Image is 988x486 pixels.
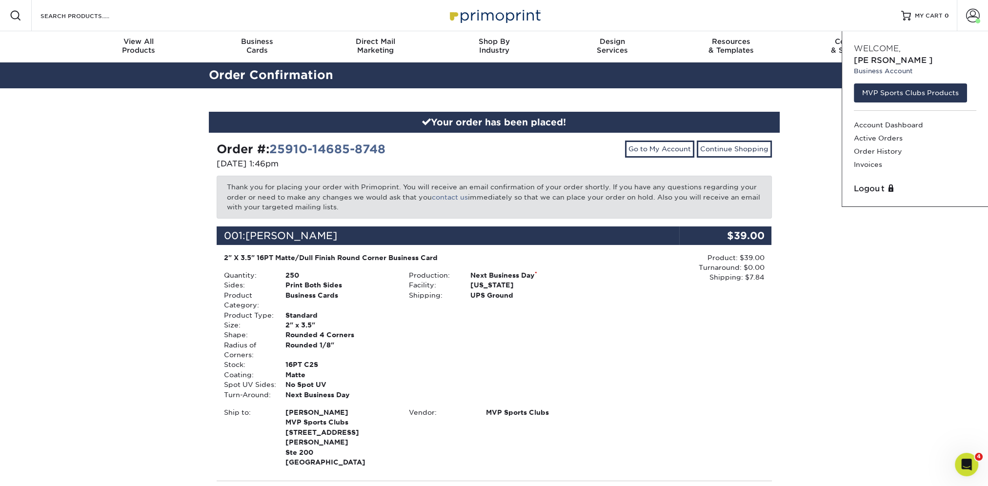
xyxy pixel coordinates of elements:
[553,37,672,46] span: Design
[463,280,586,290] div: [US_STATE]
[915,12,943,20] span: MY CART
[955,453,978,476] iframe: Intercom live chat
[945,12,949,19] span: 0
[217,158,487,170] p: [DATE] 1:46pm
[198,37,316,46] span: Business
[854,44,901,53] span: Welcome,
[975,453,983,461] span: 4
[217,270,278,280] div: Quantity:
[278,320,402,330] div: 2" x 3.5"
[479,407,586,417] div: MVP Sports Clubs
[217,320,278,330] div: Size:
[672,37,790,55] div: & Templates
[445,5,543,26] img: Primoprint
[278,290,402,310] div: Business Cards
[790,37,909,46] span: Contact
[80,37,198,55] div: Products
[672,31,790,62] a: Resources& Templates
[217,330,278,340] div: Shape:
[278,340,402,360] div: Rounded 1/8"
[402,407,479,417] div: Vendor:
[209,112,780,133] div: Your order has been placed!
[278,380,402,389] div: No Spot UV
[854,145,976,158] a: Order History
[285,417,394,427] span: MVP Sports Clubs
[625,141,694,157] a: Go to My Account
[553,31,672,62] a: DesignServices
[278,270,402,280] div: 250
[198,31,316,62] a: BusinessCards
[790,31,909,62] a: Contact& Support
[854,158,976,171] a: Invoices
[198,37,316,55] div: Cards
[672,37,790,46] span: Resources
[435,31,553,62] a: Shop ByIndustry
[80,31,198,62] a: View AllProducts
[217,380,278,389] div: Spot UV Sides:
[402,280,463,290] div: Facility:
[402,290,463,300] div: Shipping:
[316,31,435,62] a: Direct MailMarketing
[217,142,385,156] strong: Order #:
[217,340,278,360] div: Radius of Corners:
[316,37,435,46] span: Direct Mail
[463,270,586,280] div: Next Business Day
[854,132,976,145] a: Active Orders
[697,141,772,157] a: Continue Shopping
[278,390,402,400] div: Next Business Day
[202,66,787,84] h2: Order Confirmation
[432,193,468,201] a: contact us
[285,407,394,466] strong: [GEOGRAPHIC_DATA]
[217,370,278,380] div: Coating:
[278,360,402,369] div: 16PT C2S
[278,280,402,290] div: Print Both Sides
[217,176,772,218] p: Thank you for placing your order with Primoprint. You will receive an email confirmation of your ...
[586,253,764,283] div: Product: $39.00 Turnaround: $0.00 Shipping: $7.84
[679,226,772,245] div: $39.00
[224,253,580,263] div: 2" X 3.5" 16PT Matte/Dull Finish Round Corner Business Card
[217,360,278,369] div: Stock:
[217,407,278,467] div: Ship to:
[285,427,394,447] span: [STREET_ADDRESS][PERSON_NAME]
[245,230,337,242] span: [PERSON_NAME]
[854,83,967,102] a: MVP Sports Clubs Products
[435,37,553,46] span: Shop By
[790,37,909,55] div: & Support
[285,407,394,417] span: [PERSON_NAME]
[217,280,278,290] div: Sides:
[463,290,586,300] div: UPS Ground
[217,290,278,310] div: Product Category:
[217,310,278,320] div: Product Type:
[854,183,976,195] a: Logout
[285,447,394,457] span: Ste 200
[269,142,385,156] a: 25910-14685-8748
[40,10,135,21] input: SEARCH PRODUCTS.....
[217,226,679,245] div: 001:
[553,37,672,55] div: Services
[80,37,198,46] span: View All
[278,370,402,380] div: Matte
[854,66,976,76] small: Business Account
[316,37,435,55] div: Marketing
[854,56,933,65] span: [PERSON_NAME]
[854,119,976,132] a: Account Dashboard
[402,270,463,280] div: Production:
[278,330,402,340] div: Rounded 4 Corners
[217,390,278,400] div: Turn-Around:
[435,37,553,55] div: Industry
[278,310,402,320] div: Standard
